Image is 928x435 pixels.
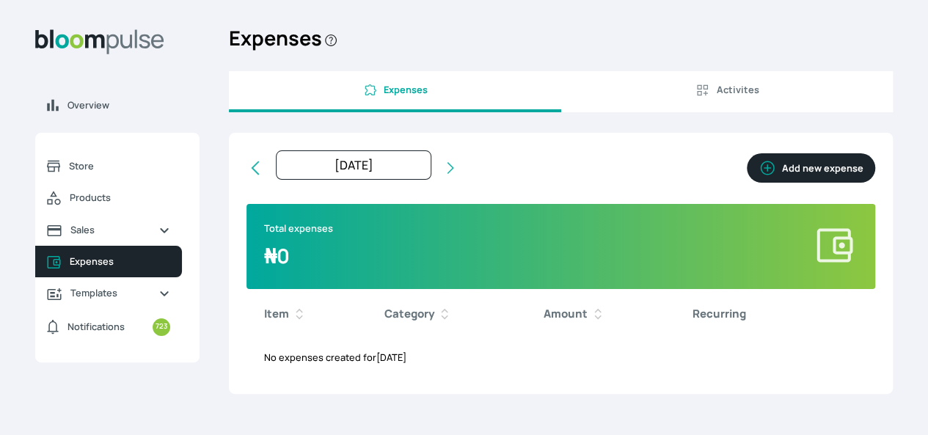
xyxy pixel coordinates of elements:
span: Store [69,159,170,173]
img: Bloom Logo [35,29,164,54]
span: ₦ [264,242,277,269]
span: Activites [716,83,759,97]
b: Item [264,306,289,323]
small: 723 [153,318,170,336]
span: Expenses [70,255,170,268]
a: Templates [35,277,182,309]
span: 0 [264,242,290,269]
button: Add new expense [747,153,875,183]
h2: Expenses [229,18,893,71]
a: Sales [35,214,182,246]
span: Expenses [384,83,428,97]
b: Amount [544,306,588,323]
span: Templates [70,286,147,300]
a: Products [35,182,182,214]
a: Notifications723 [35,310,182,345]
span: Products [70,191,170,205]
b: Recurring [693,306,746,323]
a: Expenses [35,246,182,277]
div: No expenses created for [DATE] [246,339,875,376]
span: Sales [70,223,147,237]
b: Category [384,306,434,323]
span: Overview [67,98,188,112]
aside: Sidebar [35,18,200,417]
a: Overview [35,89,200,121]
p: Total expenses [264,222,333,235]
span: Notifications [67,320,125,334]
a: Store [35,150,182,182]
